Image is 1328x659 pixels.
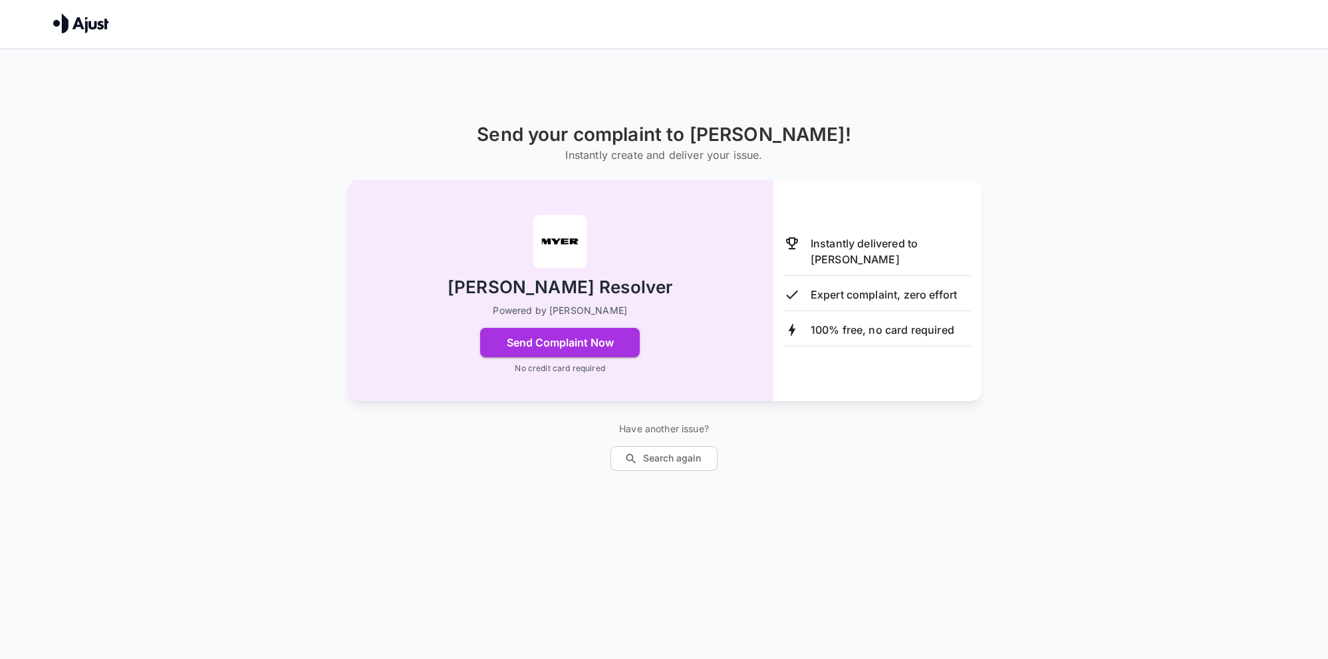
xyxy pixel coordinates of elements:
h1: Send your complaint to [PERSON_NAME]! [477,124,851,146]
button: Send Complaint Now [480,328,640,357]
button: Search again [610,446,718,471]
img: Myer [533,215,587,268]
p: Expert complaint, zero effort [811,287,957,303]
p: 100% free, no card required [811,322,954,338]
h6: Instantly create and deliver your issue. [477,146,851,164]
p: Instantly delivered to [PERSON_NAME] [811,235,971,267]
img: Ajust [53,13,109,33]
h2: [PERSON_NAME] Resolver [448,276,672,299]
p: Have another issue? [610,422,718,436]
p: Powered by [PERSON_NAME] [493,304,627,317]
p: No credit card required [515,362,604,374]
